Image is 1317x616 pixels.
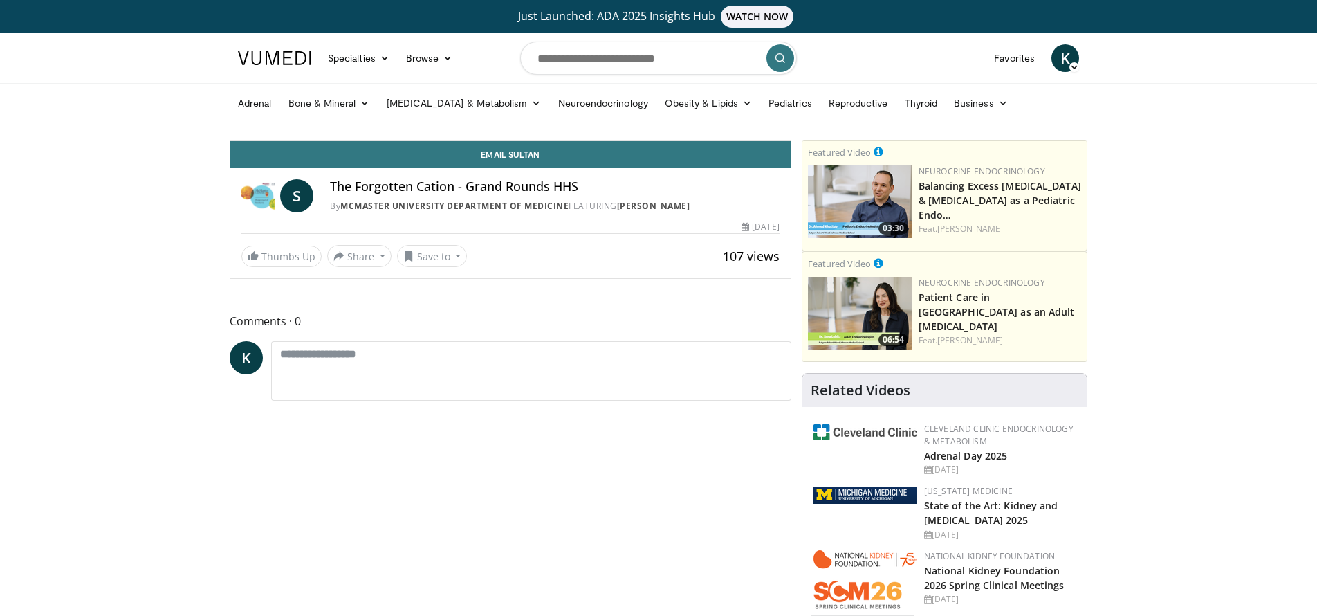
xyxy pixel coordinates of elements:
[808,277,912,350] a: 06:54
[919,179,1081,221] a: Balancing Excess [MEDICAL_DATA] & [MEDICAL_DATA] as a Pediatric Endo…
[896,89,946,117] a: Thyroid
[230,341,263,374] a: K
[760,89,820,117] a: Pediatrics
[813,550,917,609] img: 79503c0a-d5ce-4e31-88bd-91ebf3c563fb.png.150x105_q85_autocrop_double_scale_upscale_version-0.2.png
[808,165,912,238] img: 1b5e373f-7819-44bc-b563-bf1b3a682396.png.150x105_q85_crop-smart_upscale.png
[330,200,780,212] div: By FEATURING
[820,89,896,117] a: Reproductive
[230,141,791,168] a: Email Sultan
[230,89,280,117] a: Adrenal
[924,499,1058,527] a: State of the Art: Kidney and [MEDICAL_DATA] 2025
[723,248,780,264] span: 107 views
[230,312,791,330] span: Comments 0
[924,529,1076,541] div: [DATE]
[238,51,311,65] img: VuMedi Logo
[919,165,1045,177] a: Neurocrine Endocrinology
[878,222,908,235] span: 03:30
[397,245,468,267] button: Save to
[813,424,917,440] img: 213c7402-bad5-40e9-967c-d17d6c446da1.png.150x105_q85_autocrop_double_scale_upscale_version-0.2.png
[240,6,1077,28] a: Just Launched: ADA 2025 Insights HubWATCH NOW
[919,291,1075,333] a: Patient Care in [GEOGRAPHIC_DATA] as an Adult [MEDICAL_DATA]
[340,200,569,212] a: McMaster University Department of Medicine
[924,593,1076,606] div: [DATE]
[878,334,908,346] span: 06:54
[808,146,871,158] small: Featured Video
[924,564,1065,592] a: National Kidney Foundation 2026 Spring Clinical Meetings
[378,89,550,117] a: [MEDICAL_DATA] & Metabolism
[924,423,1074,447] a: Cleveland Clinic Endocrinology & Metabolism
[1051,44,1079,72] a: K
[946,89,1016,117] a: Business
[924,464,1076,476] div: [DATE]
[813,487,917,504] img: 5ed80e7a-0811-4ad9-9c3a-04de684f05f4.png.150x105_q85_autocrop_double_scale_upscale_version-0.2.png
[241,246,322,267] a: Thumbs Up
[280,179,313,212] a: S
[986,44,1043,72] a: Favorites
[919,277,1045,289] a: Neurocrine Endocrinology
[520,42,797,75] input: Search topics, interventions
[808,277,912,350] img: 69d9a9c3-9e0d-45c7-989e-b720a70fb3d0.png.150x105_q85_crop-smart_upscale.png
[919,334,1081,347] div: Feat.
[398,44,461,72] a: Browse
[320,44,398,72] a: Specialties
[550,89,656,117] a: Neuroendocrinology
[808,165,912,238] a: 03:30
[919,223,1081,235] div: Feat.
[330,179,780,194] h4: The Forgotten Cation - Grand Rounds HHS
[617,200,690,212] a: [PERSON_NAME]
[721,6,794,28] span: WATCH NOW
[937,334,1003,346] a: [PERSON_NAME]
[924,449,1008,462] a: Adrenal Day 2025
[742,221,779,233] div: [DATE]
[656,89,760,117] a: Obesity & Lipids
[811,382,910,399] h4: Related Videos
[808,257,871,270] small: Featured Video
[937,223,1003,235] a: [PERSON_NAME]
[280,89,378,117] a: Bone & Mineral
[924,550,1055,562] a: National Kidney Foundation
[241,179,275,212] img: McMaster University Department of Medicine
[327,245,392,267] button: Share
[924,485,1013,497] a: [US_STATE] Medicine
